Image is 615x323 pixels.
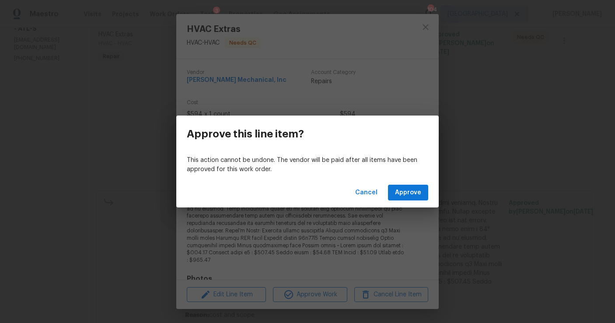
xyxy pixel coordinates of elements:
h3: Approve this line item? [187,128,304,140]
p: This action cannot be undone. The vendor will be paid after all items have been approved for this... [187,156,428,174]
span: Cancel [355,187,377,198]
button: Approve [388,185,428,201]
button: Cancel [352,185,381,201]
span: Approve [395,187,421,198]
